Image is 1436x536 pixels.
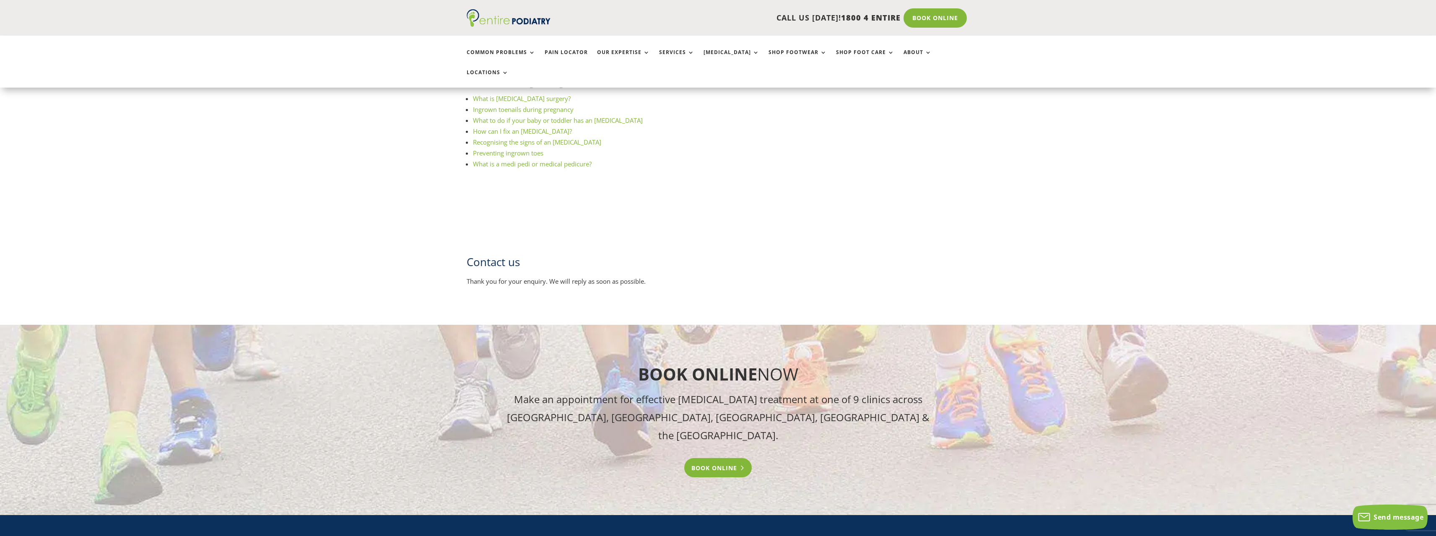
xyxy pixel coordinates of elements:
[684,458,752,477] a: Book Online
[841,13,901,23] span: 1800 4 ENTIRE
[583,13,901,23] p: CALL US [DATE]!
[473,138,601,146] a: Recognising the signs of an [MEDICAL_DATA]
[597,49,650,67] a: Our Expertise
[769,49,827,67] a: Shop Footwear
[1374,513,1423,522] span: Send message
[473,116,643,124] a: What to do if your baby or toddler has an [MEDICAL_DATA]
[545,49,588,67] a: Pain Locator
[904,8,967,28] a: Book Online
[836,49,894,67] a: Shop Foot Care
[467,70,509,88] a: Locations
[473,160,592,168] a: What is a medi pedi or medical pedicure?
[473,127,572,135] a: How can I fix an [MEDICAL_DATA]?
[467,20,551,28] a: Entire Podiatry
[467,49,535,67] a: Common Problems
[704,49,759,67] a: [MEDICAL_DATA]
[473,94,571,103] a: What is [MEDICAL_DATA] surgery?
[659,49,694,67] a: Services
[904,49,932,67] a: About
[473,149,543,157] a: Preventing ingrown toes
[504,390,932,445] p: Make an appointment for effective [MEDICAL_DATA] treatment at one of 9 clinics across [GEOGRAPHIC...
[467,254,970,276] h3: Contact us
[467,9,551,27] img: logo (1)
[504,363,932,390] h2: Now
[473,105,574,114] a: Ingrown toenails during pregnancy
[638,363,757,386] strong: Book Online
[467,276,970,287] p: Thank you for your enquiry. We will reply as soon as possible.
[1353,505,1428,530] button: Send message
